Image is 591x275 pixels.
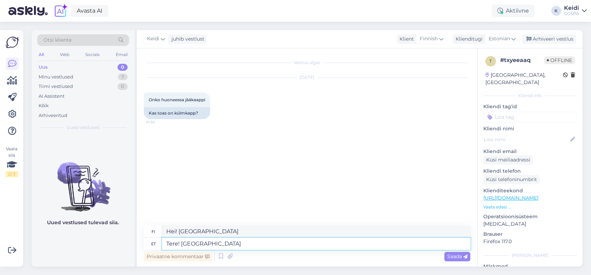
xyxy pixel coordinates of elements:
div: Arhiveeritud [39,112,67,119]
span: Onko huoneessa jääkaappi [149,97,205,102]
span: t [490,59,492,64]
div: Vestlus algas [144,60,470,66]
div: 0 [117,83,128,90]
div: [PERSON_NAME] [483,252,577,259]
img: explore-ai [53,4,68,18]
div: Privaatne kommentaar [144,252,212,261]
div: K [551,6,561,16]
span: Finnish [420,35,438,43]
p: Vaata edasi ... [483,204,577,210]
div: Tiimi vestlused [39,83,73,90]
div: Klienditugi [453,35,483,43]
p: Märkmed [483,263,577,270]
div: 7 [118,74,128,81]
div: Klient [397,35,414,43]
span: Otsi kliente [43,36,72,44]
p: Brauser [483,231,577,238]
span: Offline [544,56,575,64]
p: Operatsioonisüsteem [483,213,577,220]
span: Keidi [147,35,159,43]
div: AI Assistent [39,93,65,100]
div: Uus [39,64,48,71]
div: Küsi meiliaadressi [483,155,533,165]
p: [MEDICAL_DATA] [483,220,577,228]
p: Uued vestlused tulevad siia. [47,219,119,226]
a: [URL][DOMAIN_NAME] [483,195,538,201]
div: Küsi telefoninumbrit [483,175,540,184]
div: et [151,238,156,250]
div: Kõik [39,102,49,109]
p: Firefox 117.0 [483,238,577,245]
div: 2 / 3 [6,171,18,177]
p: Klienditeekond [483,187,577,194]
span: 10:30 [146,119,172,125]
div: Socials [84,50,101,59]
input: Lisa tag [483,112,577,122]
textarea: Hei! [GEOGRAPHIC_DATA] [162,226,470,238]
div: Vaata siia [6,146,18,177]
img: Askly Logo [6,36,19,49]
div: [DATE] [144,74,470,81]
div: Minu vestlused [39,74,73,81]
div: GOSPA [564,11,579,16]
div: Keidi [564,5,579,11]
span: Estonian [489,35,510,43]
div: All [37,50,45,59]
div: Kliendi info [483,92,577,99]
div: Web [59,50,71,59]
div: Arhiveeri vestlus [522,34,576,44]
div: # txyeeaaq [500,56,544,64]
a: KeidiGOSPA [564,5,587,16]
div: Aktiivne [492,5,535,17]
p: Kliendi nimi [483,125,577,132]
input: Lisa nimi [484,136,569,143]
a: Avasta AI [71,5,108,17]
div: 0 [117,64,128,71]
div: Email [114,50,129,59]
div: fi [152,226,155,238]
div: Kas toas on külmkapp? [144,107,210,119]
span: Uued vestlused [67,124,100,131]
div: [GEOGRAPHIC_DATA], [GEOGRAPHIC_DATA] [485,71,563,86]
p: Kliendi tag'id [483,103,577,110]
img: No chats [32,150,135,213]
span: Saada [447,253,468,260]
p: Kliendi email [483,148,577,155]
textarea: Tere! [GEOGRAPHIC_DATA] [162,238,470,250]
p: Kliendi telefon [483,167,577,175]
div: juhib vestlust [169,35,204,43]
